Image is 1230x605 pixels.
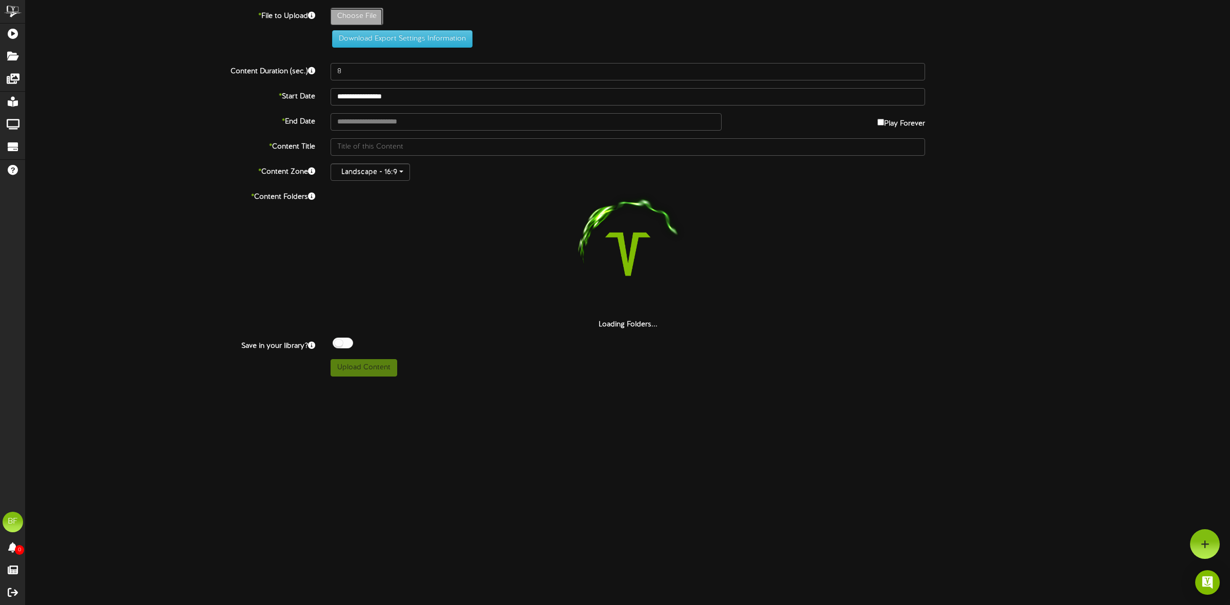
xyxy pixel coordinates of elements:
span: 0 [15,545,24,555]
a: Download Export Settings Information [327,35,473,43]
div: BF [3,512,23,532]
div: Open Intercom Messenger [1195,570,1220,595]
label: Start Date [18,88,323,102]
label: Content Title [18,138,323,152]
input: Title of this Content [331,138,925,156]
button: Landscape - 16:9 [331,163,410,181]
label: Play Forever [877,113,925,129]
img: loading-spinner-1.png [562,189,693,320]
label: File to Upload [18,8,323,22]
button: Upload Content [331,359,397,377]
strong: Loading Folders... [599,321,658,328]
label: Content Zone [18,163,323,177]
label: Save in your library? [18,338,323,351]
label: Content Folders [18,189,323,202]
button: Download Export Settings Information [332,30,473,48]
input: Play Forever [877,119,884,126]
label: Content Duration (sec.) [18,63,323,77]
label: End Date [18,113,323,127]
